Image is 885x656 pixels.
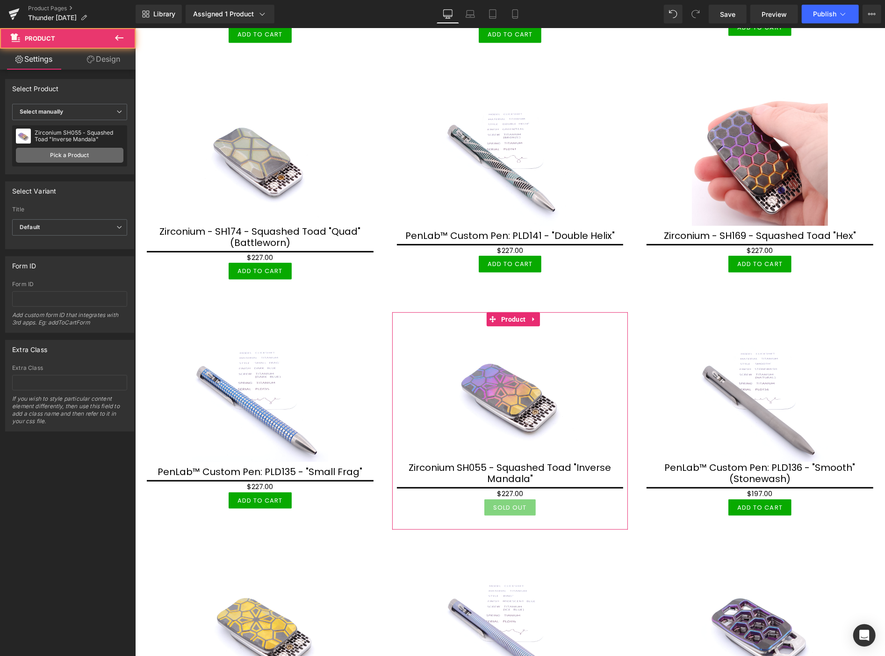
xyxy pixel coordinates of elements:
[612,217,638,228] span: $227.00
[307,298,443,434] img: Zirconium SH055 - Squashed Toad
[16,129,31,144] img: pImage
[686,5,705,23] button: Redo
[35,130,123,143] div: Zirconium SH055 - Squashed Toad "Inverse Mandala"
[511,434,738,456] a: PenLab™ Custom Pen: PLD136 - "Smooth" (Stonewash)
[750,5,798,23] a: Preview
[12,340,47,353] div: Extra Class
[153,10,175,18] span: Library
[102,2,147,11] span: Add To Cart
[70,49,137,70] a: Design
[364,284,393,298] span: Product
[482,5,504,23] a: Tablet
[270,202,480,213] a: PenLab™ Custom Pen: PLD141 - "Double Helix"
[12,281,127,288] div: Form ID
[57,62,193,198] img: Zirconium - SH174 - Squashed Toad
[437,5,459,23] a: Desktop
[853,624,876,647] div: Open Intercom Messenger
[20,108,63,115] b: Select manually
[353,2,397,11] span: Add To Cart
[136,5,182,23] a: New Library
[529,202,721,213] a: Zirconium - SH169 - Squashed Toad "Hex"
[593,471,656,488] button: Add To Cart
[557,298,693,434] img: PenLab™ Custom Pen: PLD136 -
[593,228,656,245] button: Add To Cart
[307,62,443,198] img: PenLab™ Custom Pen: PLD141 -
[25,35,55,42] span: Product
[57,298,193,434] img: PenLab™ Custom Pen: PLD135 -
[12,311,127,332] div: Add custom form ID that integrates with 3rd apps. Eg: addToCartForm
[353,231,397,240] span: Add To Cart
[22,438,227,449] a: PenLab™ Custom Pen: PLD135 - "Small Frag"
[94,235,156,252] button: Add To Cart
[102,468,147,477] span: Add To Cart
[504,5,526,23] a: Mobile
[94,464,156,481] button: Add To Cart
[262,434,489,456] a: Zirconium SH055 - Squashed Toad "Inverse Mandala"
[720,9,735,19] span: Save
[762,9,787,19] span: Preview
[664,5,683,23] button: Undo
[358,475,391,484] span: Sold Out
[602,475,647,484] span: Add To Cart
[802,5,859,23] button: Publish
[349,471,400,488] button: Sold Out
[12,257,36,270] div: Form ID
[12,198,238,220] a: Zirconium - SH174 - Squashed Toad "Quad" (Battleworn)
[557,62,693,198] img: Zirconium - SH169 - Squashed Toad
[12,206,127,216] label: Title
[863,5,881,23] button: More
[12,395,127,431] div: If you wish to style particular content element differently, then use this field to add a class n...
[393,284,405,298] a: Expand / Collapse
[12,79,59,93] div: Select Product
[28,5,136,12] a: Product Pages
[813,10,836,18] span: Publish
[193,9,267,19] div: Assigned 1 Product
[28,14,77,22] span: Thunder [DATE]
[602,231,647,240] span: Add To Cart
[16,148,123,163] a: Pick a Product
[612,461,638,471] span: $197.00
[112,224,138,235] span: $227.00
[362,217,388,228] span: $227.00
[102,238,147,247] span: Add To Cart
[112,454,138,464] span: $227.00
[362,461,388,471] span: $227.00
[12,182,57,195] div: Select Variant
[12,365,127,371] div: Extra Class
[20,223,40,231] b: Default
[459,5,482,23] a: Laptop
[344,228,406,245] button: Add To Cart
